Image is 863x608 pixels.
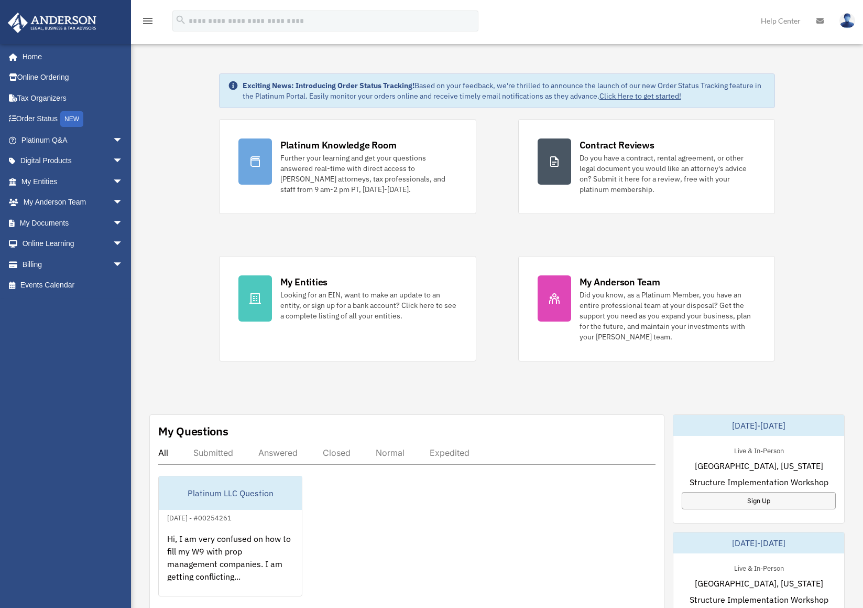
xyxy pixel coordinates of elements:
a: My Anderson Team Did you know, as a Platinum Member, you have an entire professional team at your... [518,256,775,361]
a: Sign Up [682,492,836,509]
i: menu [141,15,154,27]
div: Platinum LLC Question [159,476,302,510]
div: My Questions [158,423,228,439]
a: Billingarrow_drop_down [7,254,139,275]
span: Structure Implementation Workshop [690,593,828,606]
div: Based on your feedback, we're thrilled to announce the launch of our new Order Status Tracking fe... [243,80,767,101]
span: arrow_drop_down [113,254,134,275]
a: Order StatusNEW [7,109,139,130]
div: [DATE]-[DATE] [673,532,844,553]
a: Digital Productsarrow_drop_down [7,151,139,172]
div: [DATE]-[DATE] [673,415,844,436]
div: Live & In-Person [726,562,792,573]
a: Platinum Knowledge Room Further your learning and get your questions answered real-time with dire... [219,119,476,214]
div: Answered [258,447,298,458]
span: arrow_drop_down [113,192,134,214]
a: My Entitiesarrow_drop_down [7,171,139,192]
a: Online Ordering [7,67,139,88]
a: Platinum Q&Aarrow_drop_down [7,130,139,151]
a: Contract Reviews Do you have a contract, rental agreement, or other legal document you would like... [518,119,775,214]
div: Looking for an EIN, want to make an update to an entity, or sign up for a bank account? Click her... [280,290,457,321]
div: Contract Reviews [580,138,654,152]
i: search [175,14,187,26]
img: User Pic [839,13,855,28]
span: [GEOGRAPHIC_DATA], [US_STATE] [695,577,823,590]
a: Home [7,46,134,67]
div: Further your learning and get your questions answered real-time with direct access to [PERSON_NAM... [280,153,457,195]
div: Submitted [193,447,233,458]
div: All [158,447,168,458]
div: Live & In-Person [726,444,792,455]
a: Online Learningarrow_drop_down [7,233,139,254]
span: Structure Implementation Workshop [690,476,828,488]
span: arrow_drop_down [113,212,134,234]
a: My Documentsarrow_drop_down [7,212,139,233]
a: menu [141,18,154,27]
a: Tax Organizers [7,88,139,109]
div: Do you have a contract, rental agreement, or other legal document you would like an attorney's ad... [580,153,756,195]
a: Platinum LLC Question[DATE] - #00254261Hi, I am very confused on how to fill my W9 with prop mana... [158,476,302,596]
a: My Anderson Teamarrow_drop_down [7,192,139,213]
div: Expedited [430,447,469,458]
span: arrow_drop_down [113,130,134,151]
div: NEW [60,111,83,127]
strong: Exciting News: Introducing Order Status Tracking! [243,81,414,90]
div: Closed [323,447,351,458]
a: Events Calendar [7,275,139,296]
div: Hi, I am very confused on how to fill my W9 with prop management companies. I am getting conflict... [159,524,302,606]
div: Platinum Knowledge Room [280,138,397,152]
div: My Entities [280,275,327,289]
div: [DATE] - #00254261 [159,511,240,522]
div: Did you know, as a Platinum Member, you have an entire professional team at your disposal? Get th... [580,290,756,342]
div: My Anderson Team [580,275,660,289]
a: Click Here to get started! [599,91,681,101]
span: arrow_drop_down [113,233,134,255]
span: [GEOGRAPHIC_DATA], [US_STATE] [695,460,823,472]
div: Normal [376,447,405,458]
a: My Entities Looking for an EIN, want to make an update to an entity, or sign up for a bank accoun... [219,256,476,361]
span: arrow_drop_down [113,171,134,193]
img: Anderson Advisors Platinum Portal [5,13,100,33]
span: arrow_drop_down [113,151,134,172]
